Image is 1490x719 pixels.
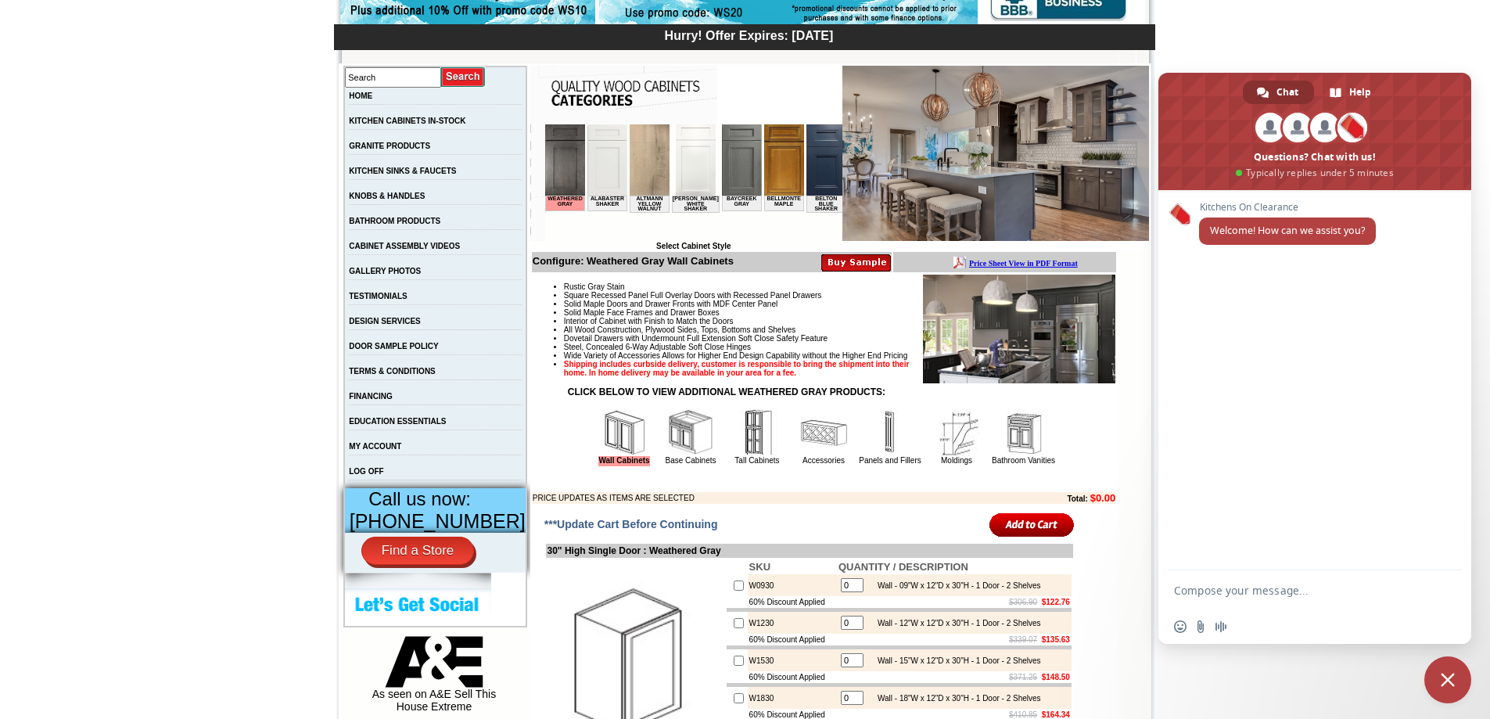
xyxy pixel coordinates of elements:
[349,467,383,476] a: LOG OFF
[748,671,837,683] td: 60% Discount Applied
[748,574,837,596] td: W0930
[349,267,421,275] a: GALLERY PHOTOS
[1210,224,1365,237] span: Welcome! How can we assist you?
[261,71,301,88] td: Belton Blue Shaker
[546,544,1073,558] td: 30" High Single Door : Weathered Gray
[564,291,822,300] span: Square Recessed Panel Full Overlay Doors with Recessed Panel Drawers
[989,512,1075,537] input: Add to Cart
[1042,673,1070,681] b: $148.50
[564,360,910,377] strong: Shipping includes curbside delivery, customer is responsible to bring the shipment into their hom...
[349,92,372,100] a: HOME
[1009,635,1037,644] s: $339.07
[1174,620,1187,633] span: Insert an emoji
[734,409,781,456] img: Tall Cabinets
[18,2,127,16] a: Price Sheet View in PDF Format
[1009,673,1037,681] s: $371.25
[564,334,828,343] span: Dovetail Drawers with Undermount Full Extension Soft Close Safety Feature
[870,581,1041,590] div: Wall - 09"W x 12"D x 30"H - 1 Door - 2 Shelves
[802,456,845,465] a: Accessories
[533,492,982,504] td: PRICE UPDATES AS ITEMS ARE SELECTED
[838,561,968,573] b: QUANTITY / DESCRIPTION
[349,167,456,175] a: KITCHEN SINKS & FAUCETS
[734,456,779,465] a: Tall Cabinets
[18,6,127,15] b: Price Sheet View in PDF Format
[1174,570,1424,609] textarea: Compose your message...
[349,317,421,325] a: DESIGN SERVICES
[598,456,649,466] a: Wall Cabinets
[564,308,720,317] span: Solid Maple Face Frames and Drawer Boxes
[867,409,914,456] img: Panels and Fillers
[1316,81,1387,104] a: Help
[441,67,486,88] input: Submit
[349,367,436,376] a: TERMS & CONDITIONS
[349,117,465,125] a: KITCHEN CABINETS IN-STOCK
[748,649,837,671] td: W1530
[545,124,842,242] iframe: Browser incompatible
[923,275,1115,383] img: Product Image
[667,409,714,456] img: Base Cabinets
[564,282,625,291] span: Rustic Gray Stain
[1000,409,1047,456] img: Bathroom Vanities
[349,217,440,225] a: BATHROOM PRODUCTS
[564,351,907,360] span: Wide Variety of Accessories Allows for Higher End Design Capability without the Higher End Pricing
[368,488,471,509] span: Call us now:
[1067,494,1087,503] b: Total:
[870,656,1041,665] div: Wall - 15"W x 12"D x 30"H - 1 Door - 2 Shelves
[665,456,716,465] a: Base Cabinets
[2,4,15,16] img: pdf.png
[748,687,837,709] td: W1830
[564,317,734,325] span: Interior of Cabinet with Finish to Match the Doors
[656,242,731,250] b: Select Cabinet Style
[1009,598,1037,606] s: $306.90
[601,409,648,456] img: Wall Cabinets
[800,409,847,456] img: Accessories
[533,255,734,267] b: Configure: Weathered Gray Wall Cabinets
[544,518,718,530] span: ***Update Cart Before Continuing
[1276,81,1298,104] span: Chat
[349,242,460,250] a: CABINET ASSEMBLY VIDEOS
[870,694,1041,703] div: Wall - 18"W x 12"D x 30"H - 1 Door - 2 Shelves
[564,300,777,308] span: Solid Maple Doors and Drawer Fronts with MDF Center Panel
[361,537,475,565] a: Find a Store
[1215,620,1227,633] span: Audio message
[1243,81,1314,104] a: Chat
[1090,492,1116,504] b: $0.00
[1199,202,1376,213] span: Kitchens On Clearance
[842,66,1149,241] img: Weathered Gray
[564,343,751,351] span: Steel, Concealed 6-Way Adjustable Soft Close Hinges
[1042,635,1070,644] b: $135.63
[349,392,393,401] a: FINANCING
[1424,656,1471,703] a: Close chat
[748,612,837,634] td: W1230
[568,386,885,397] strong: CLICK BELOW TO VIEW ADDITIONAL WEATHERED GRAY PRODUCTS:
[1009,710,1037,719] s: $410.85
[350,510,526,532] span: [PHONE_NUMBER]
[992,456,1055,465] a: Bathroom Vanities
[349,192,425,200] a: KNOBS & HANDLES
[941,456,972,465] a: Moldings
[349,342,438,351] a: DOOR SAMPLE POLICY
[349,442,401,451] a: MY ACCOUNT
[749,561,770,573] b: SKU
[748,596,837,608] td: 60% Discount Applied
[349,142,430,150] a: GRANITE PRODUCTS
[349,292,407,300] a: TESTIMONIALS
[1194,620,1207,633] span: Send a file
[859,456,921,465] a: Panels and Fillers
[870,619,1041,627] div: Wall - 12"W x 12"D x 30"H - 1 Door - 2 Shelves
[1042,598,1070,606] b: $122.76
[349,417,446,426] a: EDUCATION ESSENTIALS
[1042,710,1070,719] b: $164.34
